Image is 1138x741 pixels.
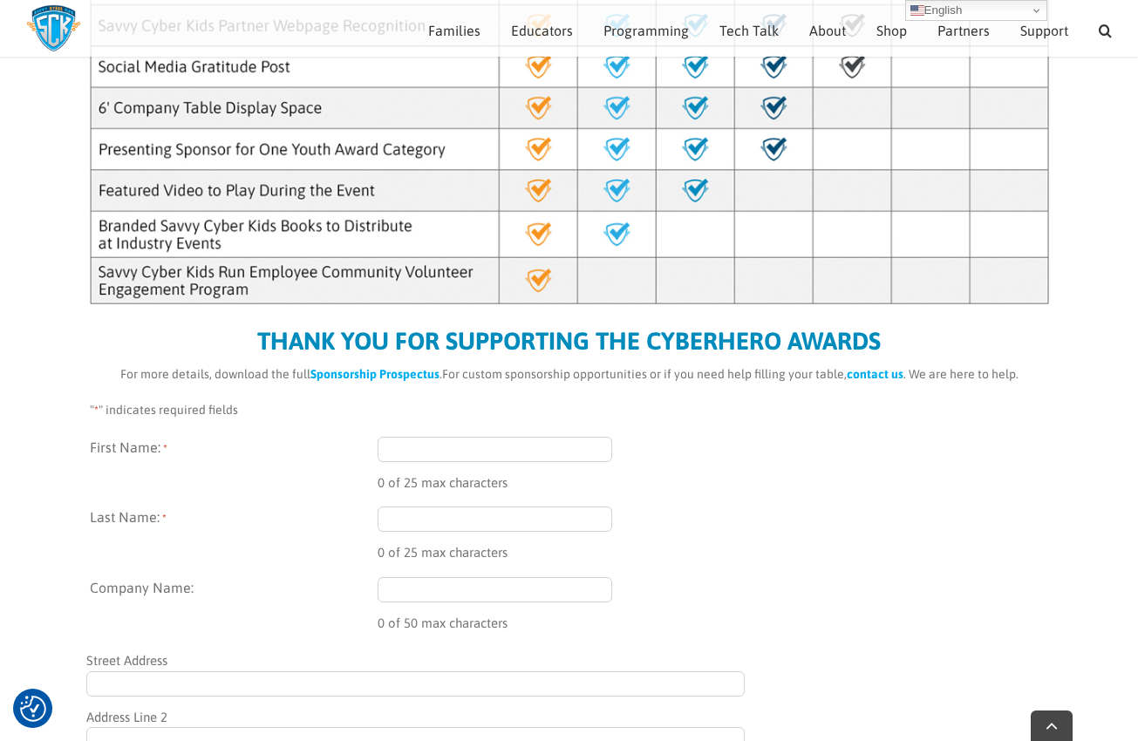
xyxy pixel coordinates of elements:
div: 0 of 25 max characters [378,462,1049,493]
span: Families [428,24,480,37]
span: About [809,24,846,37]
p: " " indicates required fields [90,401,1049,419]
img: en [910,3,924,17]
img: Revisit consent button [20,696,46,722]
a: Sponsorship Prospectus [310,367,440,381]
label: First Name: [90,437,378,493]
span: Partners [937,24,990,37]
span: Shop [876,24,907,37]
span: Educators [511,24,573,37]
p: For custom sponsorship opportunities or if you need help filling your table, . We are here to help. [90,365,1049,384]
a: contact us [847,367,903,381]
label: Company Name: [90,577,378,634]
span: For more details, download the full . [120,367,442,381]
label: Address Line 2 [86,704,745,728]
span: Programming [603,24,689,37]
span: Support [1020,24,1068,37]
div: 0 of 25 max characters [378,532,1049,563]
span: Tech Talk [719,24,779,37]
label: Street Address [86,647,745,671]
div: 0 of 50 max characters [378,602,1049,634]
img: Savvy Cyber Kids Logo [26,4,81,52]
button: Consent Preferences [20,696,46,722]
b: THANK YOU FOR SUPPORTING THE CYBERHERO AWARDS [257,327,881,355]
label: Last Name: [90,506,378,563]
